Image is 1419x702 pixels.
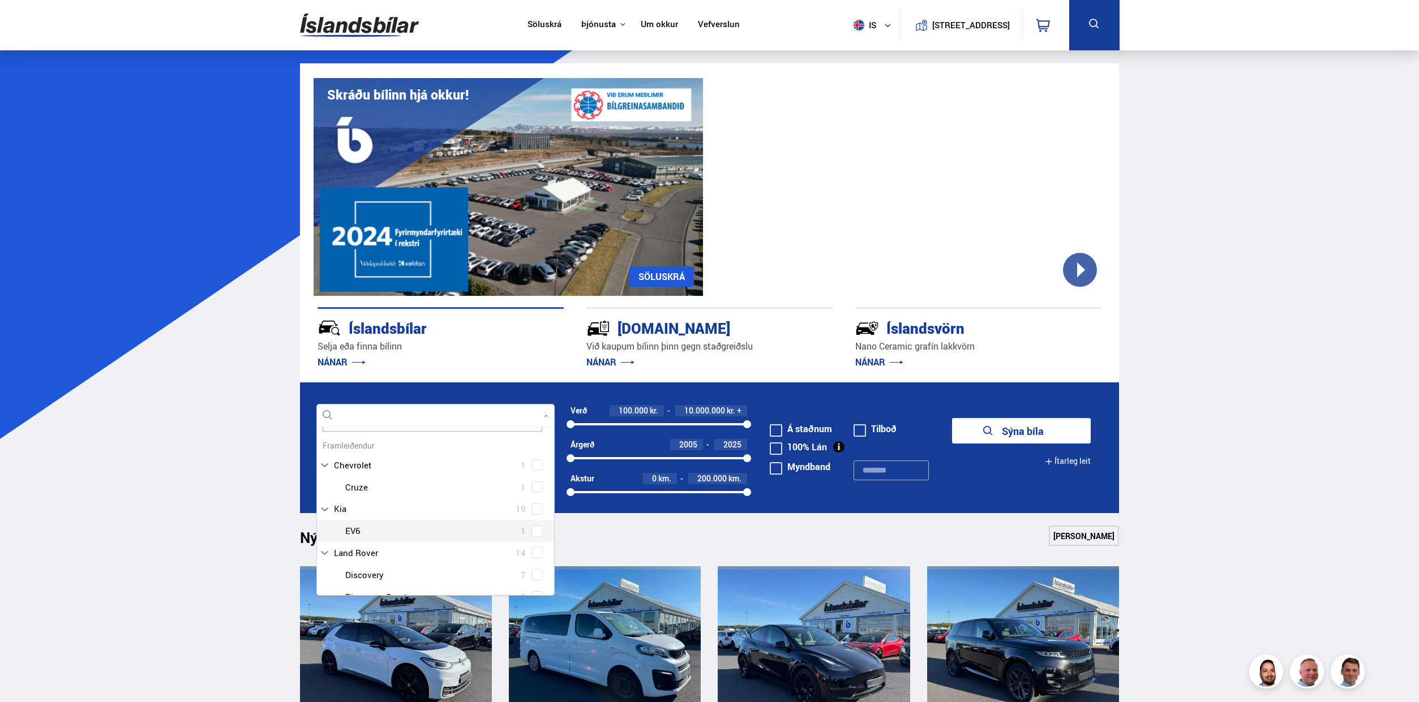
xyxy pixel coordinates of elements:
button: is [849,8,900,42]
span: 14 [516,545,526,561]
a: [STREET_ADDRESS] [906,9,1016,41]
span: is [849,20,877,31]
span: + [737,406,741,415]
img: eKx6w-_Home_640_.png [314,78,703,296]
div: Íslandsbílar [318,317,524,337]
label: Á staðnum [770,424,832,433]
button: Opna LiveChat spjallviðmót [9,5,43,38]
img: nhp88E3Fdnt1Opn2.png [1251,656,1285,690]
img: svg+xml;base64,PHN2ZyB4bWxucz0iaHR0cDovL3d3dy53My5vcmcvMjAwMC9zdmciIHdpZHRoPSI1MTIiIGhlaWdodD0iNT... [854,20,864,31]
span: 1 [521,523,526,539]
p: Selja eða finna bílinn [318,340,564,353]
span: km. [728,474,741,483]
button: [STREET_ADDRESS] [937,20,1006,30]
img: JRvxyua_JYH6wB4c.svg [318,316,341,340]
span: 2 [521,589,526,605]
button: Þjónusta [581,19,616,30]
div: Verð [571,406,587,415]
a: Söluskrá [528,19,561,31]
span: km. [658,474,671,483]
p: Við kaupum bílinn þinn gegn staðgreiðslu [586,340,833,353]
h1: Nýtt á skrá [300,529,391,553]
a: Um okkur [641,19,678,31]
div: Íslandsvörn [855,317,1061,337]
span: Kia [334,501,346,517]
div: [DOMAIN_NAME] [586,317,792,337]
span: 7 [521,567,526,583]
span: Chevrolet [334,457,371,473]
label: Myndband [770,462,830,471]
h1: Skráðu bílinn hjá okkur! [327,87,469,102]
span: 1 [521,479,526,496]
span: 2005 [679,439,697,450]
label: Tilboð [854,424,897,433]
button: Ítarleg leit [1045,449,1091,474]
button: Sýna bíla [952,418,1091,443]
a: SÖLUSKRÁ [629,266,694,287]
span: 10.000.000 [684,405,725,416]
a: NÁNAR [586,356,635,368]
img: G0Ugv5HjCgRt.svg [300,7,419,44]
a: [PERSON_NAME] [1049,526,1119,546]
span: 19 [516,501,526,517]
img: -Svtn6bYgwAsiwNX.svg [855,316,879,340]
label: 100% Lán [770,442,827,451]
span: 0 [652,473,657,484]
span: Land Rover [334,545,378,561]
span: 200.000 [697,473,727,484]
span: 100.000 [619,405,648,416]
a: Vefverslun [698,19,740,31]
a: NÁNAR [318,356,366,368]
img: siFngHWaQ9KaOqBr.png [1292,656,1326,690]
img: tr5P-W3DuiFaO7aO.svg [586,316,610,340]
div: Akstur [571,474,594,483]
p: Nano Ceramic grafín lakkvörn [855,340,1101,353]
span: 1 [521,457,526,473]
span: 2025 [723,439,741,450]
img: FbJEzSuNWCJXmdc-.webp [1332,656,1366,690]
div: Árgerð [571,440,594,449]
span: kr. [727,406,735,415]
span: kr. [650,406,658,415]
a: NÁNAR [855,356,903,368]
